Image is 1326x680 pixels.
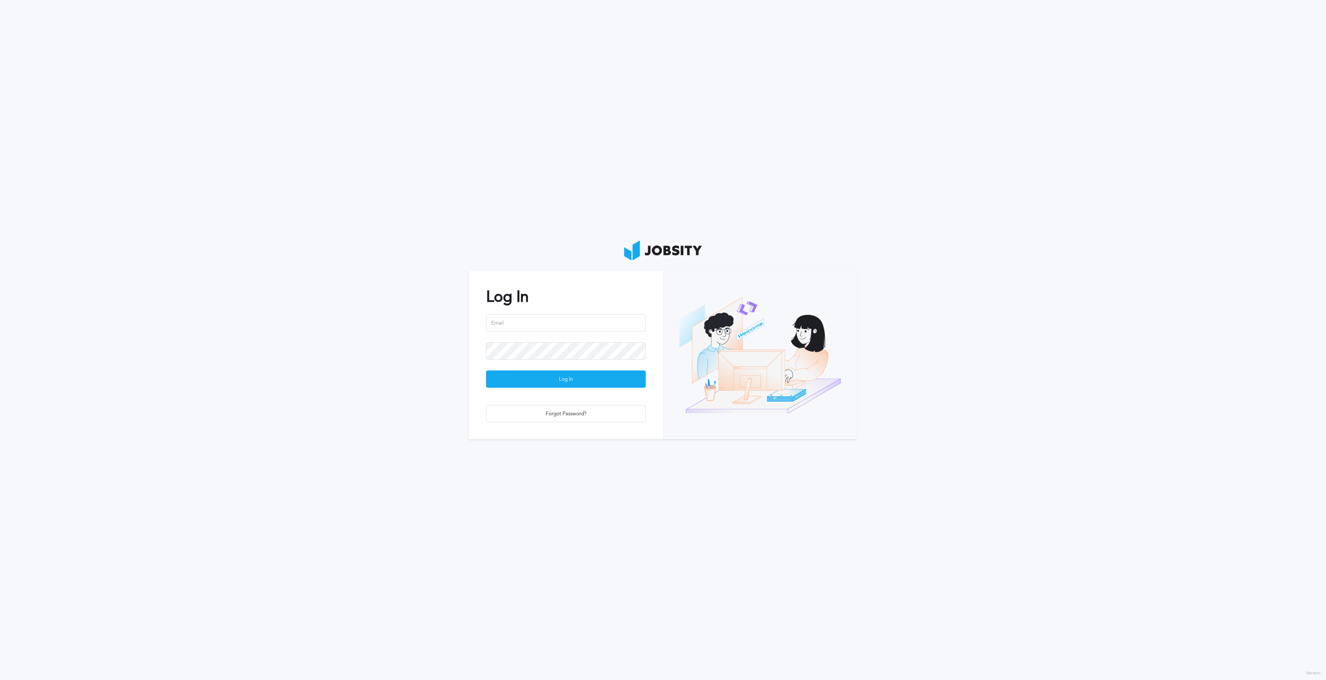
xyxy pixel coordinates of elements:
label: Version: [1306,671,1322,676]
h2: Log In [486,288,646,306]
input: Email [486,314,646,332]
button: Forgot Password? [486,405,646,422]
div: Forgot Password? [486,405,645,423]
button: Log In [486,370,646,388]
div: Log In [486,371,645,388]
